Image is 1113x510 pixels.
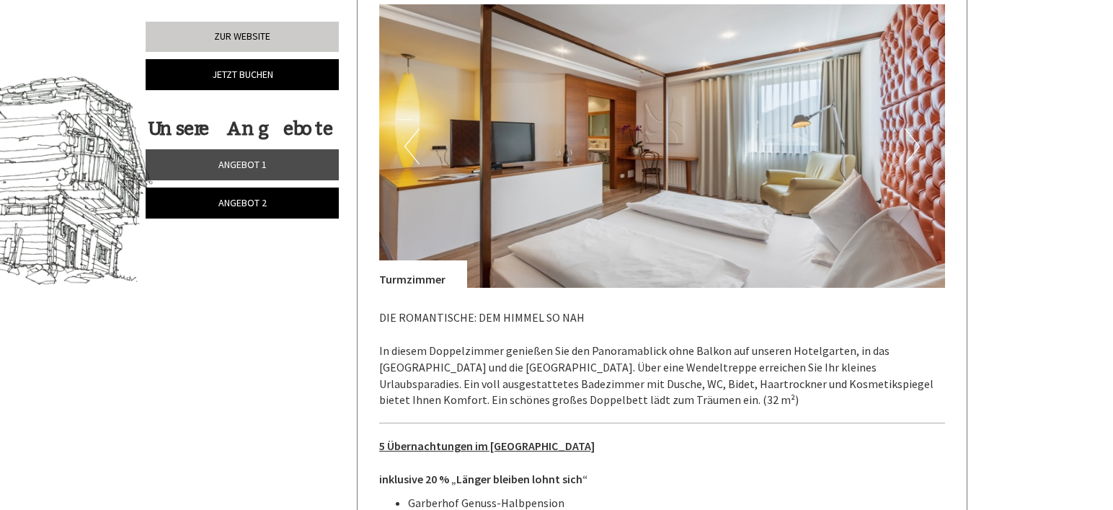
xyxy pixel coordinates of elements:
div: Turmzimmer [379,260,467,288]
strong: inklusive 20 % „Länger bleiben lohnt sich“ [379,472,587,486]
span: Angebot 2 [218,196,267,209]
u: 5 Übernachtungen im [GEOGRAPHIC_DATA] [379,439,595,453]
div: Unsere Angebote [146,115,334,142]
a: Zur Website [146,22,339,52]
button: Previous [404,128,420,164]
span: Angebot 1 [218,158,267,171]
button: Next [905,128,920,164]
a: Jetzt buchen [146,59,339,90]
img: image [379,4,946,288]
p: DIE ROMANTISCHE: DEM HIMMEL SO NAH In diesem Doppelzimmer genießen Sie den Panoramablick ohne Bal... [379,309,946,408]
